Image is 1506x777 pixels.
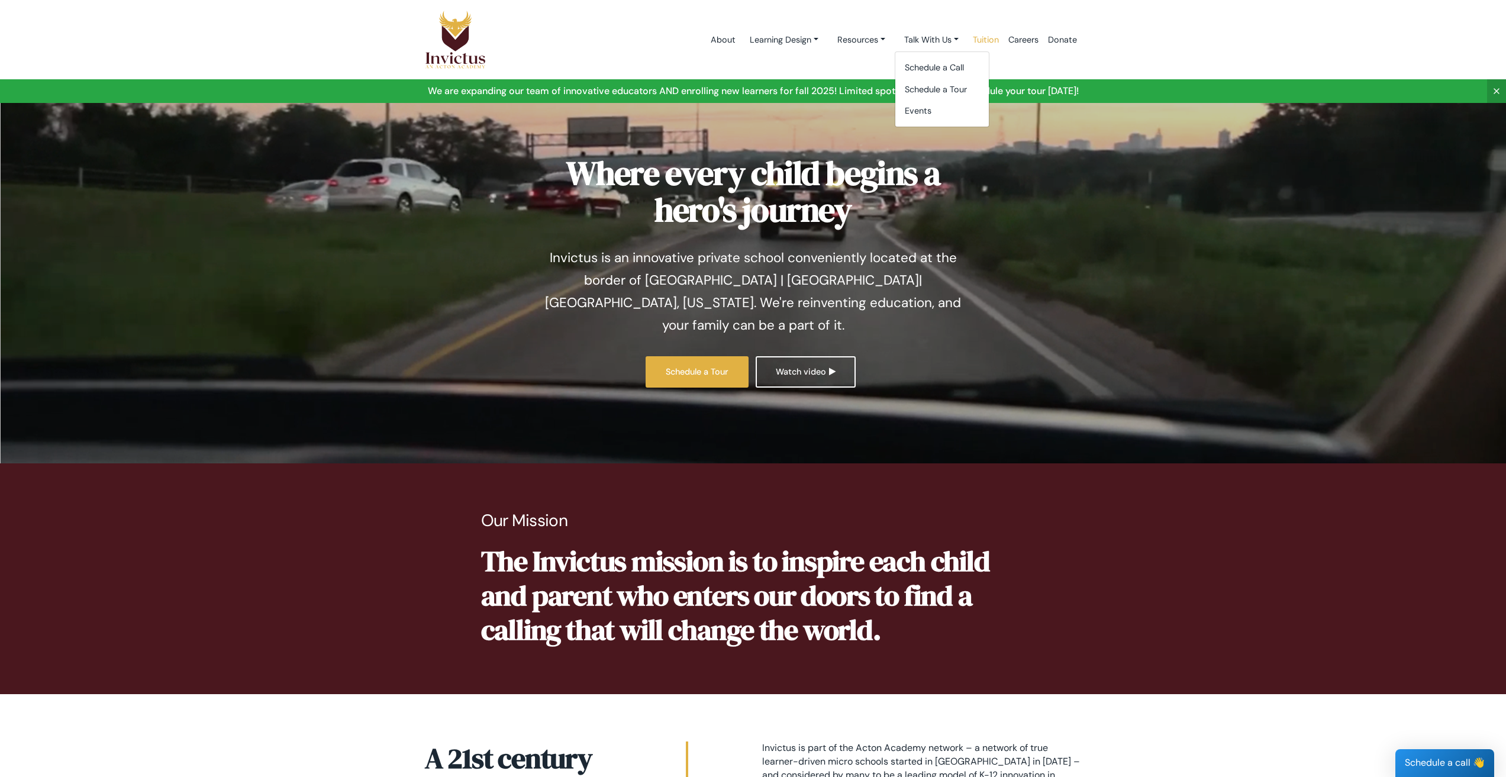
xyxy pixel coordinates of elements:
h1: Where every child begins a hero's journey [537,155,969,228]
a: Schedule a Call [895,57,989,79]
a: About [706,15,740,65]
p: The Invictus mission is to inspire each child and parent who enters our doors to find a calling t... [481,544,1026,647]
a: Watch video [756,356,856,388]
p: Our Mission [481,511,1026,531]
a: Talk With Us [895,29,968,51]
a: Resources [828,29,895,51]
a: Tuition [968,15,1004,65]
div: Schedule a call 👋 [1395,749,1494,777]
a: Schedule a Tour [895,79,989,101]
div: Learning Design [895,51,989,127]
a: Events [895,100,989,122]
p: Invictus is an innovative private school conveniently located at the border of [GEOGRAPHIC_DATA] ... [537,247,969,337]
a: Learning Design [740,29,828,51]
a: Careers [1004,15,1043,65]
a: Donate [1043,15,1082,65]
img: Logo [425,10,486,69]
a: Schedule a Tour [646,356,749,388]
